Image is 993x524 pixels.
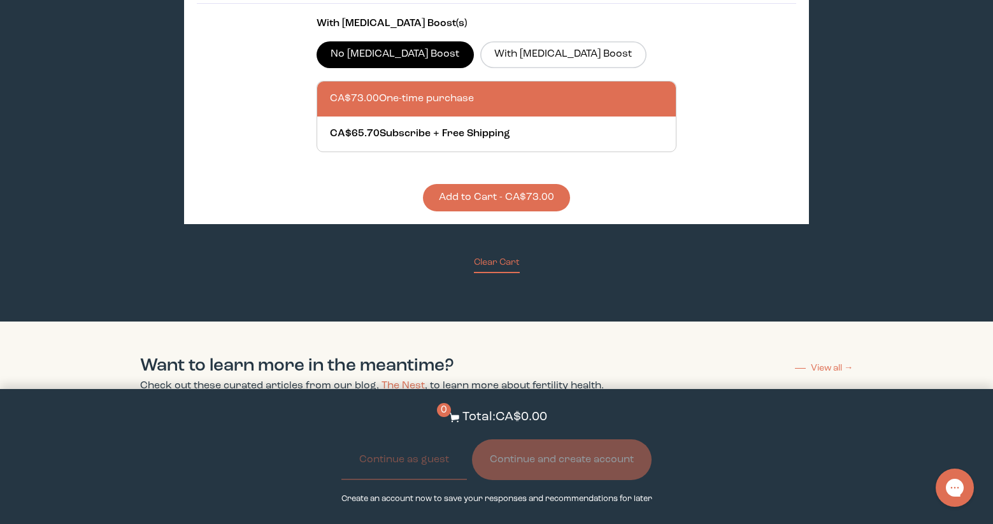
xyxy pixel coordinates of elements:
iframe: Gorgias live chat messenger [929,464,980,511]
span: 0 [437,403,451,417]
p: With [MEDICAL_DATA] Boost(s) [317,17,676,31]
a: The Nest [382,381,425,391]
button: Clear Cart [474,256,520,273]
a: View all → [795,362,854,374]
p: Check out these curated articles from our blog, , to learn more about fertility health. [140,379,604,393]
h2: Want to learn more in the meantime? [140,353,604,379]
p: Total: CA$0.00 [462,408,547,427]
label: No [MEDICAL_DATA] Boost [317,41,474,68]
p: Create an account now to save your responses and recommendations for later [341,493,652,505]
button: Add to Cart - CA$73.00 [423,184,570,211]
button: Continue as guest [341,439,467,480]
label: With [MEDICAL_DATA] Boost [480,41,647,68]
button: Continue and create account [472,439,652,480]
